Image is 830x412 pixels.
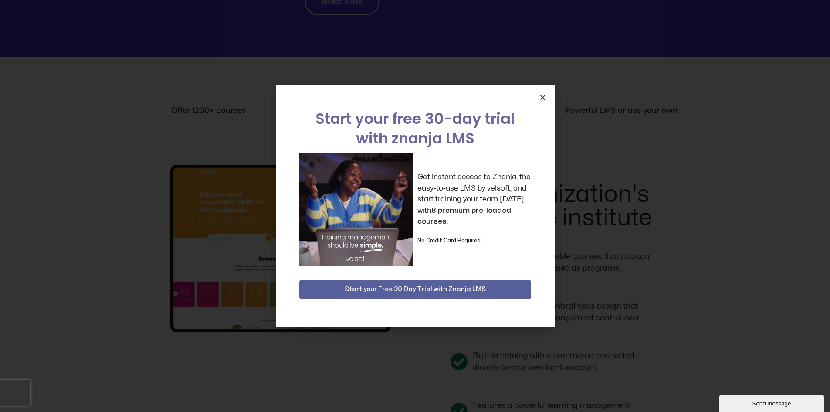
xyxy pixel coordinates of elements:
[299,109,531,148] h2: Start your free 30-day trial with znanja LMS
[345,284,486,295] span: Start your Free 30 Day Trial with Znanja LMS
[719,393,826,412] iframe: chat widget
[417,238,481,243] strong: No Credit Card Required
[417,171,531,227] p: Get instant access to Znanja, the easy-to-use LMS by velsoft, and start training your team [DATE]...
[299,153,413,266] img: a woman sitting at her laptop dancing
[417,207,511,225] strong: 8 premium pre-loaded courses
[299,280,531,299] button: Start your Free 30 Day Trial with Znanja LMS
[539,94,546,101] a: Close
